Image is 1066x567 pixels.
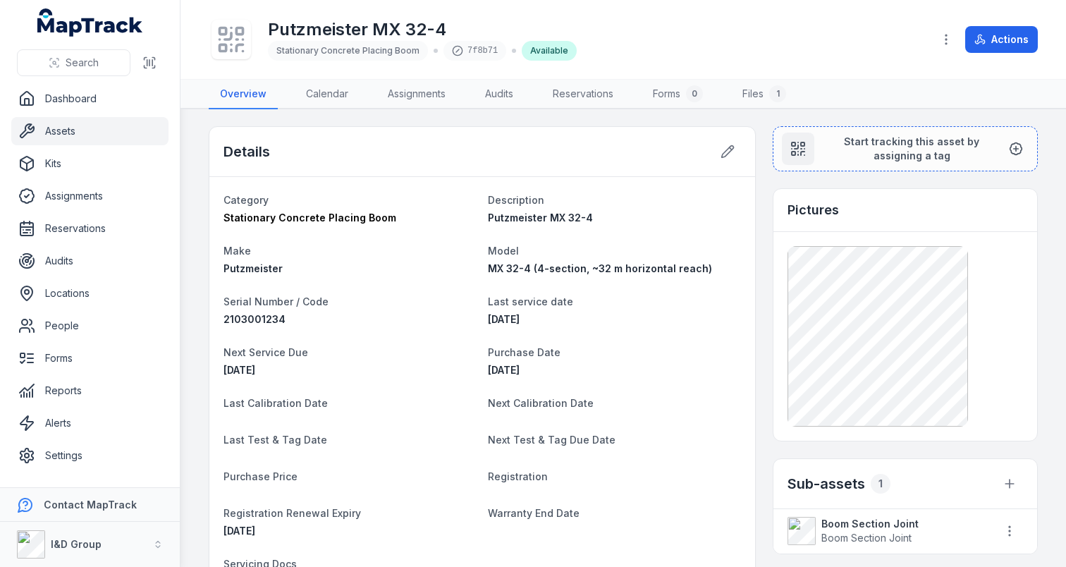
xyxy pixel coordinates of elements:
[541,80,625,109] a: Reservations
[11,117,169,145] a: Assets
[488,313,520,325] span: [DATE]
[11,344,169,372] a: Forms
[223,434,327,446] span: Last Test & Tag Date
[488,470,548,482] span: Registration
[223,295,329,307] span: Serial Number / Code
[488,295,573,307] span: Last service date
[11,85,169,113] a: Dashboard
[268,18,577,41] h1: Putzmeister MX 32-4
[788,200,839,220] h3: Pictures
[488,212,593,224] span: Putzmeister MX 32-4
[11,441,169,470] a: Settings
[223,212,396,224] span: Stationary Concrete Placing Boom
[51,538,102,550] strong: I&D Group
[522,41,577,61] div: Available
[223,364,255,376] time: 02/04/2026, 12:00:00 am
[488,507,580,519] span: Warranty End Date
[821,517,982,531] strong: Boom Section Joint
[223,525,255,537] time: 20/11/2025, 12:00:00 am
[773,126,1038,171] button: Start tracking this asset by assigning a tag
[488,397,594,409] span: Next Calibration Date
[826,135,998,163] span: Start tracking this asset by assigning a tag
[44,499,137,511] strong: Contact MapTrack
[209,80,278,109] a: Overview
[223,313,286,325] span: 2103001234
[443,41,506,61] div: 7f8b71
[788,517,982,545] a: Boom Section JointBoom Section Joint
[223,262,283,274] span: Putzmeister
[11,214,169,243] a: Reservations
[488,313,520,325] time: 02/04/2025, 12:00:00 am
[488,364,520,376] span: [DATE]
[223,525,255,537] span: [DATE]
[871,474,890,494] div: 1
[488,346,560,358] span: Purchase Date
[821,532,912,544] span: Boom Section Joint
[223,507,361,519] span: Registration Renewal Expiry
[295,80,360,109] a: Calendar
[965,26,1038,53] button: Actions
[488,245,519,257] span: Model
[11,312,169,340] a: People
[731,80,797,109] a: Files1
[223,245,251,257] span: Make
[223,142,270,161] h2: Details
[66,56,99,70] span: Search
[474,80,525,109] a: Audits
[488,194,544,206] span: Description
[11,409,169,437] a: Alerts
[276,45,419,56] span: Stationary Concrete Placing Boom
[488,262,712,274] span: MX 32-4 (4-section, ~32 m horizontal reach)
[223,346,308,358] span: Next Service Due
[642,80,714,109] a: Forms0
[488,364,520,376] time: 03/04/2023, 12:00:00 am
[11,182,169,210] a: Assignments
[686,85,703,102] div: 0
[37,8,143,37] a: MapTrack
[223,470,298,482] span: Purchase Price
[223,364,255,376] span: [DATE]
[11,279,169,307] a: Locations
[769,85,786,102] div: 1
[11,377,169,405] a: Reports
[488,434,615,446] span: Next Test & Tag Due Date
[788,474,865,494] h2: Sub-assets
[11,150,169,178] a: Kits
[223,194,269,206] span: Category
[223,397,328,409] span: Last Calibration Date
[17,49,130,76] button: Search
[11,247,169,275] a: Audits
[376,80,457,109] a: Assignments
